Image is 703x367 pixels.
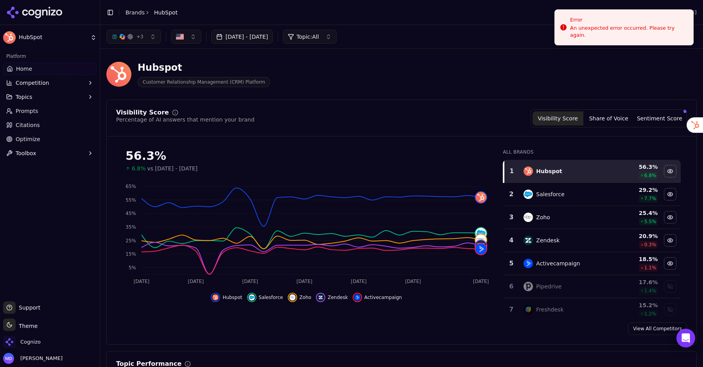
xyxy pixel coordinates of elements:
img: Melissa Dowd [3,353,14,364]
span: + 3 [136,34,143,40]
button: Hide hubspot data [211,293,242,302]
div: Hubspot [138,61,270,74]
img: zendesk [475,240,486,251]
img: salesforce [249,294,255,301]
button: Hide hubspot data [664,165,676,177]
img: zendesk [317,294,324,301]
div: 29.2 % [612,186,658,194]
tspan: [DATE] [405,279,421,284]
button: Show pipedrive data [664,280,676,293]
img: HubSpot [3,31,16,44]
img: HubSpot [106,62,131,87]
span: Citations [16,121,40,129]
div: 25.4 % [612,209,658,217]
div: Hubspot [536,167,562,175]
div: 2 [507,190,516,199]
span: 0.3 % [644,242,656,248]
span: HubSpot [19,34,87,41]
div: Activecampaign [536,260,580,267]
button: Hide salesforce data [247,293,283,302]
tr: 1hubspotHubspot56.3%6.8%Hide hubspot data [504,160,681,183]
tr: 2salesforceSalesforce29.2%7.7%Hide salesforce data [504,183,681,206]
a: View All Competitors [628,322,687,335]
span: Zendesk [328,294,348,301]
span: 7.7 % [644,195,656,202]
span: Topics [16,93,32,101]
tspan: 5% [129,265,136,270]
img: zoho [475,235,486,245]
img: activecampaign [354,294,360,301]
div: All Brands [503,149,681,155]
tr: 5activecampaignActivecampaign18.5%1.1%Hide activecampaign data [504,252,681,275]
span: 1.2 % [644,311,656,317]
tr: 6pipedrivePipedrive17.6%1.4%Show pipedrive data [504,275,681,298]
div: 3 [507,213,516,222]
span: [PERSON_NAME] [17,355,63,362]
div: Freshdesk [536,306,563,313]
span: Optimize [16,135,40,143]
span: 6.8% [132,165,146,172]
button: Hide activecampaign data [353,293,402,302]
button: Hide salesforce data [664,188,676,201]
span: Prompts [16,107,38,115]
button: Competition [3,77,97,89]
span: Support [16,304,40,312]
span: Zoho [299,294,312,301]
nav: breadcrumb [126,9,178,16]
div: 56.3 % [612,163,658,171]
img: US [176,33,184,41]
div: Zendesk [536,236,560,244]
span: Cognizo [20,338,41,346]
button: Share of Voice [583,111,634,125]
tspan: [DATE] [134,279,150,284]
span: Activecampaign [364,294,402,301]
img: salesforce [475,228,486,239]
span: Topic: All [296,33,319,41]
div: 6 [507,282,516,291]
div: Error [570,16,687,24]
img: zendesk [524,236,533,245]
img: salesforce [524,190,533,199]
span: Toolbox [16,149,36,157]
tr: 4zendeskZendesk20.9%0.3%Hide zendesk data [504,229,681,252]
tspan: 35% [126,224,136,230]
tspan: [DATE] [351,279,367,284]
button: Hide zendesk data [316,293,348,302]
img: hubspot [475,192,486,203]
tspan: [DATE] [297,279,313,284]
div: 56.3% [126,149,487,163]
span: vs [DATE] - [DATE] [147,165,198,172]
tspan: 65% [126,184,136,189]
div: 15.2 % [612,301,658,309]
span: Hubspot [222,294,242,301]
a: Citations [3,119,97,131]
button: Hide activecampaign data [664,257,676,270]
div: 4 [507,236,516,245]
span: 5.5 % [644,218,656,225]
span: Theme [16,323,38,329]
div: 7 [507,305,516,314]
img: activecampaign [524,259,533,268]
div: Open Intercom Messenger [676,329,695,347]
button: Sentiment Score [634,111,685,125]
div: Platform [3,50,97,63]
span: 6.8 % [644,172,656,179]
tspan: 25% [126,238,136,243]
div: Zoho [536,213,550,221]
a: Prompts [3,105,97,117]
img: activecampaign [475,243,486,254]
tspan: 55% [126,197,136,203]
a: Home [3,63,97,75]
tspan: [DATE] [188,279,204,284]
img: hubspot [524,166,533,176]
span: Customer Relationship Management (CRM) Platform [138,77,270,87]
tspan: 15% [126,251,136,257]
button: Hide zendesk data [664,234,676,247]
div: 17.6 % [612,278,658,286]
tspan: [DATE] [473,279,489,284]
img: freshdesk [524,305,533,314]
span: 1.1 % [644,265,656,271]
button: Visibility Score [533,111,583,125]
img: zoho [524,213,533,222]
div: Topic Performance [116,361,181,367]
